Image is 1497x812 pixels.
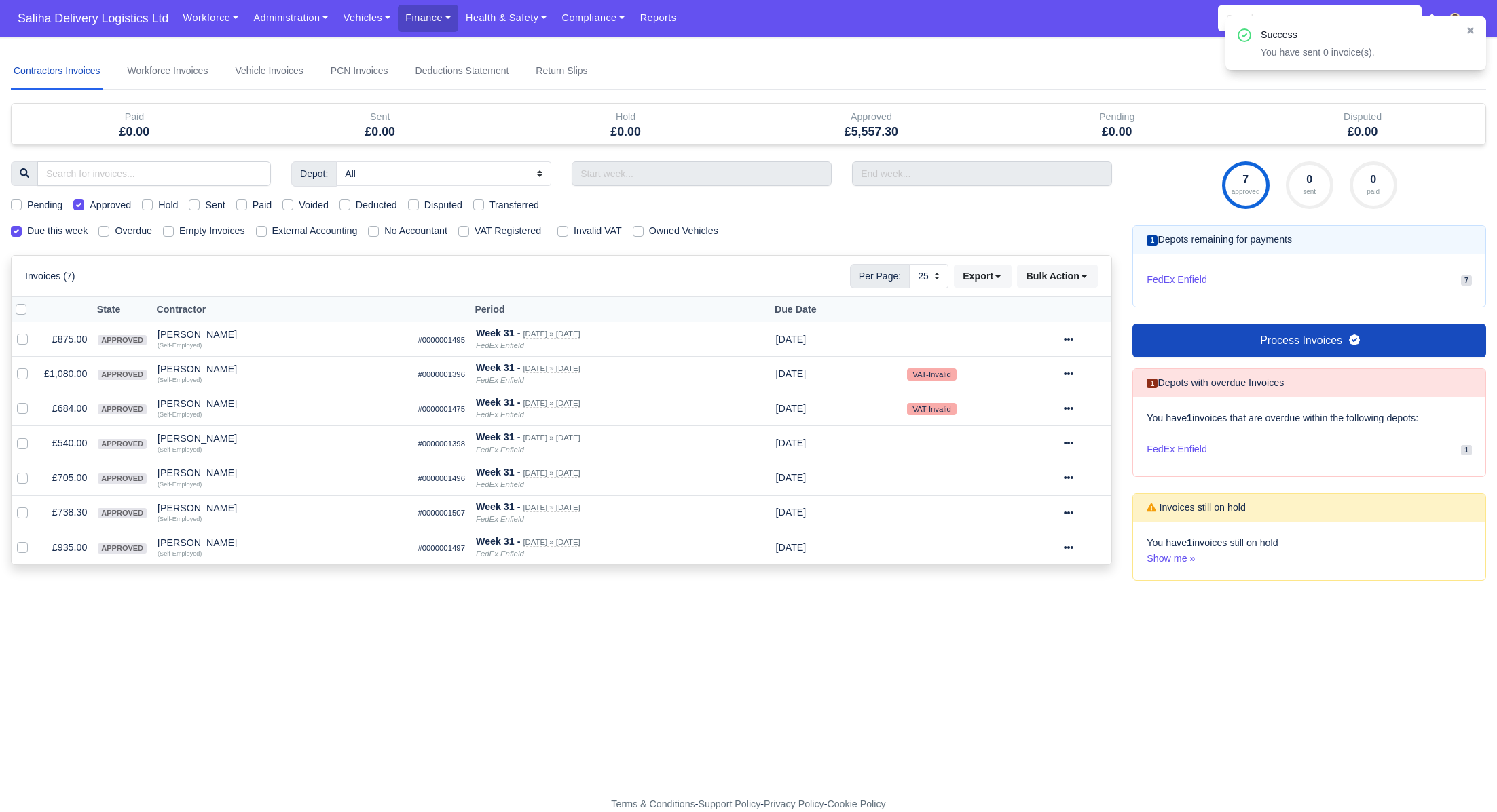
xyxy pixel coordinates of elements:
span: 5 days from now [775,438,806,448]
strong: Week 31 - [476,536,520,547]
th: Contractor [152,297,412,322]
small: #0000001495 [418,336,465,344]
label: Overdue [115,223,152,239]
span: approved [98,473,147,484]
a: Reports [632,5,684,31]
label: Disputed [424,197,462,213]
div: Disputed [1250,109,1475,125]
span: FedEx Enfield [1147,442,1207,457]
div: [PERSON_NAME] [158,399,407,408]
p: You have invoices that are overdue within the following depots: [1147,410,1472,426]
div: Sent [257,104,503,144]
input: Start week... [572,161,832,186]
small: #0000001507 [418,509,465,517]
a: Contractors Invoices [11,53,103,90]
div: Paid [12,104,257,144]
a: Vehicle Invoices [232,53,306,90]
small: VAT-Invalid [907,368,956,381]
a: Vehicles [335,5,398,31]
span: 5 days from now [775,507,806,518]
span: approved [98,370,147,380]
div: [PERSON_NAME] [158,468,407,478]
strong: Week 31 - [476,397,520,408]
div: - - - [362,796,1136,812]
small: #0000001398 [418,440,465,448]
strong: 1 [1187,537,1192,548]
div: Paid [22,109,247,125]
small: VAT-Invalid [907,403,956,415]
a: Health & Safety [458,5,555,31]
small: (Self-Employed) [158,550,202,557]
iframe: Chat Widget [1429,747,1497,812]
span: 5 days from now [775,334,806,345]
small: [DATE] » [DATE] [523,503,580,512]
label: External Accounting [272,223,358,239]
label: Approved [90,197,131,213]
div: Success [1261,27,1455,43]
label: Transferred [489,197,539,213]
small: #0000001475 [418,405,465,413]
a: Workforce [175,5,246,31]
span: Depot: [291,161,337,186]
input: Search for invoices... [37,161,271,186]
small: [DATE] » [DATE] [523,433,580,442]
label: Hold [158,197,178,213]
div: [PERSON_NAME] [158,433,407,443]
span: 1 [1461,445,1472,455]
div: Sent [267,109,493,125]
div: Pending [994,104,1240,144]
h6: Invoices (7) [25,271,75,282]
small: #0000001497 [418,544,465,552]
th: Due Date [770,297,902,322]
i: FedEx Enfield [476,446,524,454]
small: [DATE] » [DATE] [523,538,580,547]
div: Approved [758,109,984,125]
h6: Depots with overdue Invoices [1147,377,1284,389]
a: Deductions Statement [413,53,512,90]
div: [PERSON_NAME] [158,330,407,339]
h5: £5,557.30 [758,125,984,139]
a: Compliance [554,5,632,31]
a: PCN Invoices [328,53,391,90]
td: £738.30 [39,495,92,530]
h6: Depots remaining for payments [1147,234,1292,246]
small: [DATE] » [DATE] [523,330,580,339]
strong: Week 31 - [476,328,520,339]
label: Pending [27,197,62,213]
a: Return Slips [533,53,590,90]
span: 1 [1147,379,1158,389]
span: 5 days from now [775,368,806,379]
label: Voided [299,197,329,213]
a: Saliha Delivery Logistics Ltd [11,5,175,32]
a: FedEx Enfield 1 [1147,436,1472,463]
td: £935.00 [39,530,92,564]
span: approved [98,543,147,554]
td: £875.00 [39,322,92,357]
th: Period [470,297,771,322]
div: Disputed [1240,104,1485,144]
div: You have sent 0 invoice(s). [1261,45,1455,59]
a: Support Policy [699,798,761,809]
i: FedEx Enfield [476,410,524,419]
span: approved [98,508,147,518]
a: Cookie Policy [827,798,885,809]
small: (Self-Employed) [158,481,202,488]
span: 5 days from now [775,542,806,553]
span: 1 [1147,235,1158,246]
label: Invalid VAT [574,223,622,239]
label: Due this week [27,223,88,239]
div: Hold [513,109,739,125]
label: No Accountant [384,223,447,239]
h6: Invoices still on hold [1147,502,1246,514]
div: Hold [503,104,749,144]
h5: £0.00 [1004,125,1230,139]
td: £705.00 [39,461,92,495]
div: [PERSON_NAME] [158,538,407,547]
span: 7 [1461,275,1472,286]
th: State [92,297,152,322]
span: FedEx Enfield [1147,273,1207,287]
a: Process Invoices [1132,324,1486,357]
div: You have invoices still on hold [1133,522,1485,580]
td: £684.00 [39,391,92,426]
